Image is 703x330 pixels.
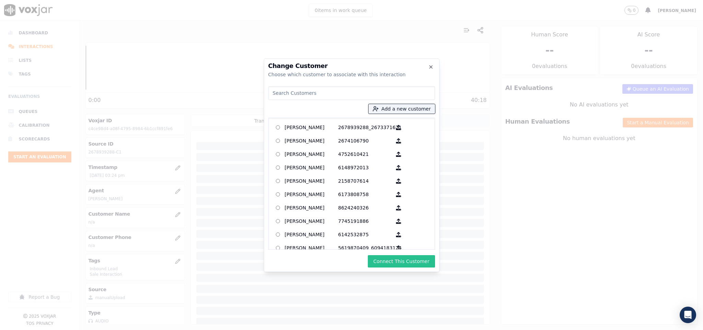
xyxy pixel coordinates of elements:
button: [PERSON_NAME] 4752610421 [392,149,405,160]
p: [PERSON_NAME] [285,149,338,160]
button: [PERSON_NAME] 7745191886 [392,216,405,227]
input: [PERSON_NAME] 7745191886 [276,219,280,224]
input: [PERSON_NAME] 4752610421 [276,152,280,157]
button: [PERSON_NAME] 6148972013 [392,162,405,173]
p: 5619870409_6094183124 [338,243,392,253]
input: [PERSON_NAME] 6142532875 [276,232,280,237]
button: Connect This Customer [368,255,435,268]
button: [PERSON_NAME] 2674106790 [392,136,405,146]
input: [PERSON_NAME] 2678939288_2673371621 [276,125,280,130]
p: 2158707614 [338,176,392,186]
input: [PERSON_NAME] 6173808758 [276,192,280,197]
div: Open Intercom Messenger [680,307,696,323]
p: [PERSON_NAME] [285,189,338,200]
button: [PERSON_NAME] 2678939288_2673371621 [392,122,405,133]
p: [PERSON_NAME] [285,136,338,146]
button: Add a new customer [368,104,435,114]
input: [PERSON_NAME] 8624240326 [276,206,280,210]
p: [PERSON_NAME] [285,229,338,240]
button: [PERSON_NAME] 6173808758 [392,189,405,200]
p: [PERSON_NAME] [285,162,338,173]
p: 2678939288_2673371621 [338,122,392,133]
p: 2674106790 [338,136,392,146]
p: 7745191886 [338,216,392,227]
p: 4752610421 [338,149,392,160]
input: [PERSON_NAME] 5619870409_6094183124 [276,246,280,250]
p: 8624240326 [338,203,392,213]
p: [PERSON_NAME] [285,122,338,133]
input: [PERSON_NAME] 2674106790 [276,139,280,143]
p: 6142532875 [338,229,392,240]
p: 6148972013 [338,162,392,173]
button: [PERSON_NAME] 2158707614 [392,176,405,186]
p: [PERSON_NAME] [285,243,338,253]
input: Search Customers [268,86,435,100]
h2: Change Customer [268,63,435,69]
p: [PERSON_NAME] [285,203,338,213]
p: [PERSON_NAME] [285,216,338,227]
p: [PERSON_NAME] [285,176,338,186]
button: [PERSON_NAME] 6142532875 [392,229,405,240]
p: 6173808758 [338,189,392,200]
input: [PERSON_NAME] 6148972013 [276,166,280,170]
button: [PERSON_NAME] 5619870409_6094183124 [392,243,405,253]
div: Choose which customer to associate with this interaction [268,71,435,78]
input: [PERSON_NAME] 2158707614 [276,179,280,183]
button: [PERSON_NAME] 8624240326 [392,203,405,213]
